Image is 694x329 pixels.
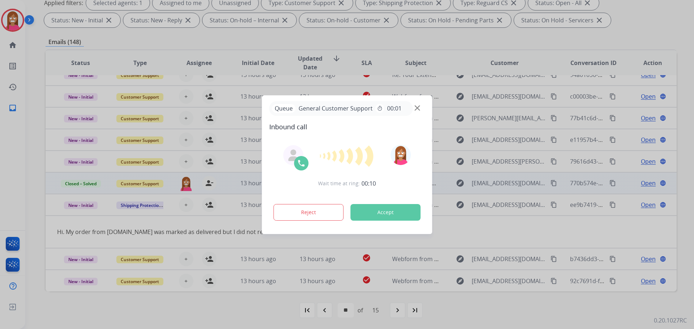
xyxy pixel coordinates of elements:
button: Accept [351,204,421,221]
span: 00:01 [387,104,402,113]
span: General Customer Support [296,104,376,113]
img: avatar [390,145,411,165]
mat-icon: timer [377,105,383,111]
span: Inbound call [269,122,425,132]
p: 0.20.1027RC [654,316,687,325]
span: 00:10 [361,179,376,188]
p: Queue [272,104,296,113]
span: Wait time at ring: [318,180,360,187]
img: agent-avatar [288,150,299,161]
img: close-button [415,105,420,111]
button: Reject [274,204,344,221]
img: call-icon [297,159,306,168]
